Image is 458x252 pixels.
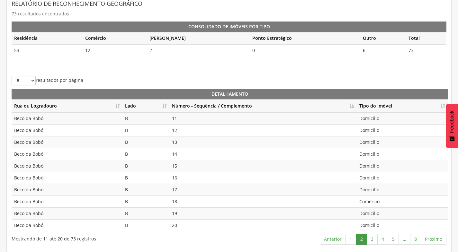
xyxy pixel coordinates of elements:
td: Beco da Bobó [12,219,122,231]
a: Anterior [320,234,346,245]
td: 19 [169,207,357,219]
td: 16 [169,172,357,184]
td: 0 [250,44,360,56]
td: B [122,172,169,184]
td: 14 [169,148,357,160]
td: 17 [169,184,357,196]
td: Domicílio [357,160,448,172]
td: 53 [12,44,83,56]
td: 18 [169,196,357,207]
td: B [122,160,169,172]
td: B [122,196,169,207]
td: Beco da Bobó [12,112,122,124]
td: Beco da Bobó [12,172,122,184]
th: Número - Sequência / Complemento: Ordenar colunas de forma descendente [169,100,357,112]
td: 12 [169,124,357,136]
td: Beco da Bobó [12,160,122,172]
td: Comércio [357,196,448,207]
th: Total [406,32,446,44]
td: B [122,148,169,160]
td: B [122,219,169,231]
a: 2 [356,234,367,245]
td: 73 [406,44,446,56]
a: 8 [410,234,421,245]
th: Detalhamento [12,89,448,100]
td: 15 [169,160,357,172]
td: 13 [169,136,357,148]
a: Próximo [421,234,446,245]
td: Domicílio [357,124,448,136]
td: Beco da Bobó [12,124,122,136]
a: 5 [388,234,399,245]
td: 12 [83,44,147,56]
td: Beco da Bobó [12,196,122,207]
label: resultados por página [12,76,83,85]
div: Mostrando de 11 até 20 de 73 registros [12,233,187,242]
button: Feedback - Mostrar pesquisa [446,104,458,148]
td: Domicílio [357,148,448,160]
td: B [122,207,169,219]
td: 6 [360,44,406,56]
a: 4 [377,234,388,245]
th: Ponto Estratégico [250,32,360,44]
td: Domicílio [357,207,448,219]
td: Domicílio [357,112,448,124]
td: Beco da Bobó [12,148,122,160]
td: Domicílio [357,219,448,231]
th: Outro [360,32,406,44]
td: Beco da Bobó [12,207,122,219]
td: 2 [147,44,250,56]
a: 3 [367,234,378,245]
td: B [122,124,169,136]
select: resultados por página [12,76,36,85]
span: Feedback [449,110,455,133]
td: B [122,184,169,196]
th: Rua ou Logradouro: Ordenar colunas de forma ascendente [12,100,122,112]
td: Domicílio [357,184,448,196]
th: Tipo do Imóvel: Ordenar colunas de forma ascendente [357,100,448,112]
td: Domicílio [357,172,448,184]
p: 73 resultados encontrados [12,9,446,18]
a: … [399,234,410,245]
td: 11 [169,112,357,124]
td: Domicílio [357,136,448,148]
td: 20 [169,219,357,231]
td: Beco da Bobó [12,184,122,196]
th: [PERSON_NAME] [147,32,250,44]
td: Beco da Bobó [12,136,122,148]
th: Consolidado de Imóveis por Tipo [12,22,446,32]
td: B [122,112,169,124]
td: B [122,136,169,148]
th: Residência [12,32,83,44]
a: 1 [346,234,356,245]
th: Lado: Ordenar colunas de forma ascendente [122,100,169,112]
th: Comércio [83,32,147,44]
